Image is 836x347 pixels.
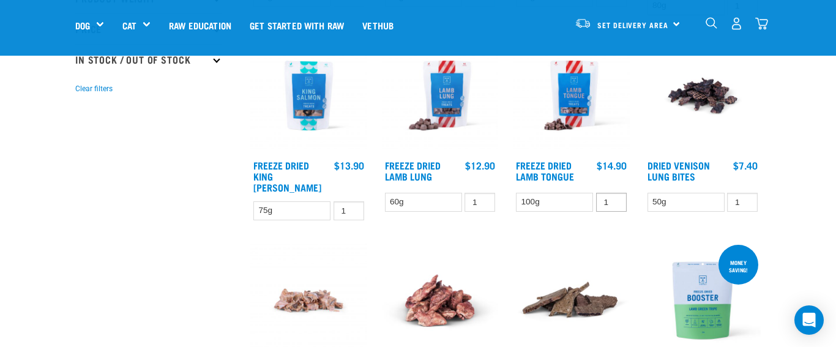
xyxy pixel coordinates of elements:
[794,305,824,335] div: Open Intercom Messenger
[755,17,768,30] img: home-icon@2x.png
[597,160,627,171] div: $14.90
[597,23,668,27] span: Set Delivery Area
[353,1,403,50] a: Vethub
[513,37,630,154] img: RE Product Shoot 2023 Nov8575
[465,193,495,212] input: 1
[75,83,113,94] button: Clear filters
[596,193,627,212] input: 1
[706,17,717,29] img: home-icon-1@2x.png
[516,162,574,179] a: Freeze Dried Lamb Tongue
[75,44,222,75] p: In Stock / Out Of Stock
[334,160,364,171] div: $13.90
[241,1,353,50] a: Get started with Raw
[727,193,758,212] input: 1
[730,17,743,30] img: user.png
[648,162,710,179] a: Dried Venison Lung Bites
[575,18,591,29] img: van-moving.png
[644,37,761,154] img: Venison Lung Bites
[334,201,364,220] input: 1
[253,162,321,190] a: Freeze Dried King [PERSON_NAME]
[382,37,499,154] img: RE Product Shoot 2023 Nov8571
[733,160,758,171] div: $7.40
[122,18,136,32] a: Cat
[250,37,367,154] img: RE Product Shoot 2023 Nov8584
[75,18,90,32] a: Dog
[160,1,241,50] a: Raw Education
[465,160,495,171] div: $12.90
[385,162,441,179] a: Freeze Dried Lamb Lung
[718,253,758,279] div: Money saving!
